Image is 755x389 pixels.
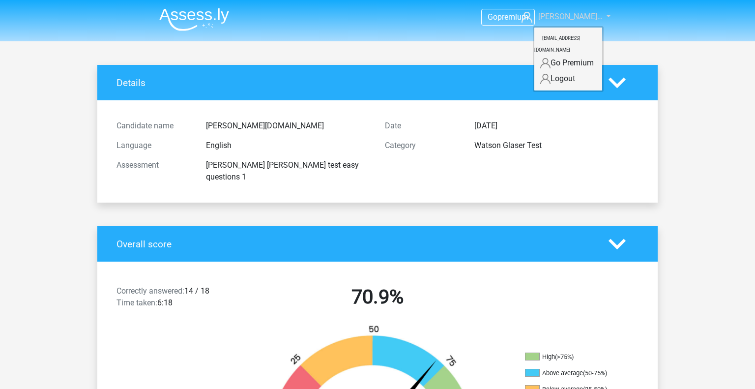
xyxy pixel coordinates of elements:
[525,369,623,378] li: Above average
[251,285,504,309] h2: 70.9%
[467,120,646,132] div: [DATE]
[482,10,534,24] a: Gopremium
[488,12,497,22] span: Go
[116,286,184,296] span: Correctly answered:
[116,298,157,307] span: Time taken:
[159,8,229,31] img: Assessly
[525,353,623,361] li: High
[534,71,602,87] a: Logout
[377,120,467,132] div: Date
[116,239,594,250] h4: Overall score
[534,55,602,71] a: Go Premium
[583,369,607,377] div: (50-75%)
[377,140,467,151] div: Category
[467,140,646,151] div: Watson Glaser Test
[199,140,377,151] div: English
[533,26,604,92] div: [PERSON_NAME]…
[109,159,199,183] div: Assessment
[199,120,377,132] div: [PERSON_NAME][DOMAIN_NAME]
[497,12,528,22] span: premium
[555,353,574,360] div: (>75%)
[538,12,603,21] span: [PERSON_NAME]…
[116,77,594,89] h4: Details
[109,120,199,132] div: Candidate name
[518,11,604,23] a: [PERSON_NAME]…
[109,140,199,151] div: Language
[534,28,581,60] small: [EMAIL_ADDRESS][DOMAIN_NAME]
[199,159,377,183] div: [PERSON_NAME] [PERSON_NAME] test easy questions 1
[109,285,243,313] div: 14 / 18 6:18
